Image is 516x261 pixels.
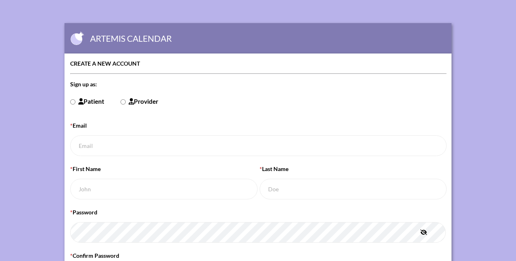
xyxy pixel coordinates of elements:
[70,29,172,48] a: ARTEMIS CALENDAR
[78,96,104,107] span: Patient
[70,209,446,248] label: Password
[70,222,446,243] input: *Password
[120,99,126,105] input: Provider
[70,122,447,149] label: Email
[260,165,447,193] label: Last Name
[260,179,447,199] input: *Last Name
[70,59,446,68] h3: CREATE A NEW ACCOUNT
[70,31,84,45] img: Logo
[70,179,258,199] input: *First Name
[70,165,258,193] label: First Name
[70,81,97,88] strong: Sign up as:
[90,29,172,48] span: ARTEMIS CALENDAR
[70,99,75,105] input: Patient
[70,135,447,156] input: *Email
[420,229,427,236] button: *Password
[129,96,158,107] span: Provider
